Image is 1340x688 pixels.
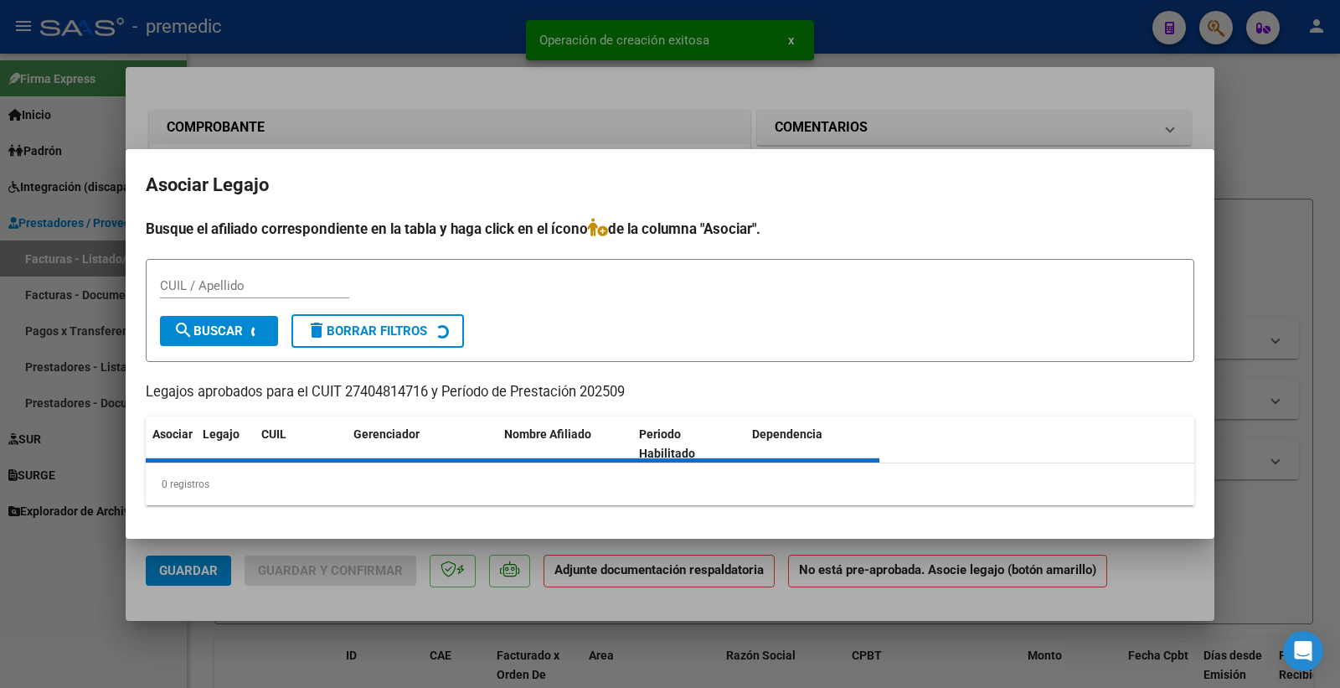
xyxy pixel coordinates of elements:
datatable-header-cell: Asociar [146,416,196,472]
mat-icon: delete [307,320,327,340]
mat-icon: search [173,320,193,340]
datatable-header-cell: Nombre Afiliado [497,416,632,472]
span: Periodo Habilitado [639,427,695,460]
p: Legajos aprobados para el CUIT 27404814716 y Período de Prestación 202509 [146,382,1194,403]
button: Buscar [160,316,278,346]
datatable-header-cell: Legajo [196,416,255,472]
datatable-header-cell: Periodo Habilitado [632,416,745,472]
datatable-header-cell: Dependencia [745,416,880,472]
span: Borrar Filtros [307,323,427,339]
span: Nombre Afiliado [504,427,591,441]
span: Asociar [152,427,193,441]
span: CUIL [261,427,286,441]
span: Buscar [173,323,243,339]
span: Dependencia [752,427,822,441]
div: 0 registros [146,463,1194,505]
datatable-header-cell: Gerenciador [347,416,497,472]
h4: Busque el afiliado correspondiente en la tabla y haga click en el ícono de la columna "Asociar". [146,218,1194,240]
span: Legajo [203,427,240,441]
datatable-header-cell: CUIL [255,416,347,472]
h2: Asociar Legajo [146,169,1194,201]
span: Gerenciador [353,427,420,441]
div: Open Intercom Messenger [1283,631,1323,671]
button: Borrar Filtros [291,314,464,348]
